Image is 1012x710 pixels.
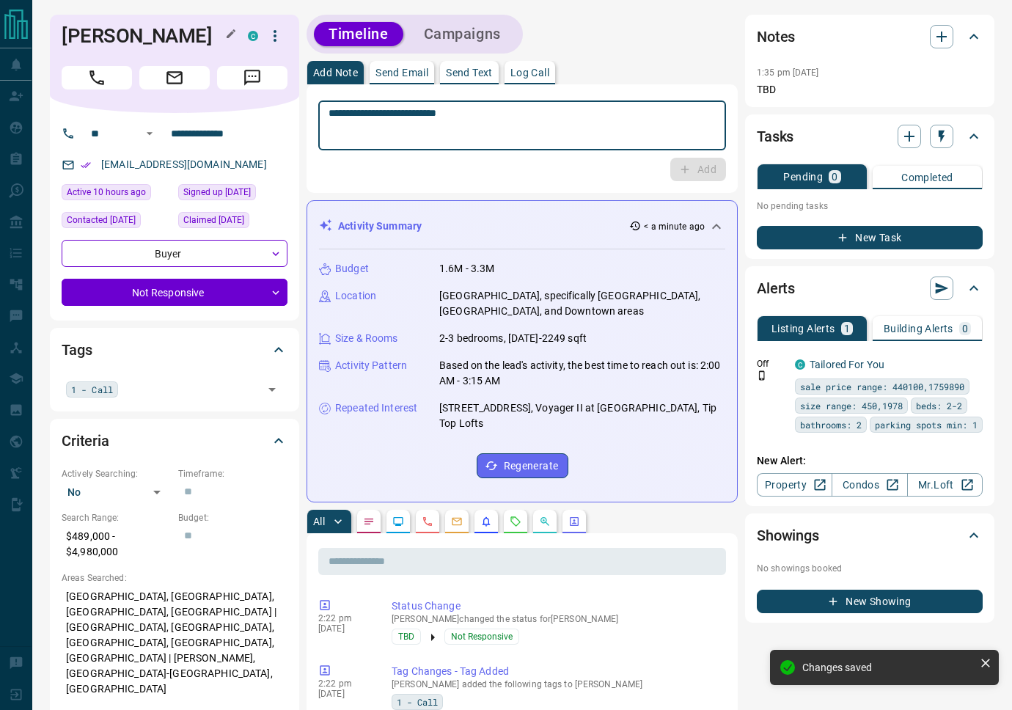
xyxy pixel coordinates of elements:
[178,212,287,233] div: Sat Aug 02 2025
[178,511,287,524] p: Budget:
[62,338,92,362] h2: Tags
[884,323,953,334] p: Building Alerts
[439,358,725,389] p: Based on the lead's activity, the best time to reach out is: 2:00 AM - 3:15 AM
[757,125,793,148] h2: Tasks
[757,370,767,381] svg: Push Notification Only
[539,516,551,527] svg: Opportunities
[757,518,983,553] div: Showings
[392,516,404,527] svg: Lead Browsing Activity
[480,516,492,527] svg: Listing Alerts
[62,571,287,585] p: Areas Searched:
[314,22,403,46] button: Timeline
[451,629,513,644] span: Not Responsive
[318,678,370,689] p: 2:22 pm
[757,473,832,497] a: Property
[510,516,521,527] svg: Requests
[62,279,287,306] div: Not Responsive
[439,288,725,319] p: [GEOGRAPHIC_DATA], specifically [GEOGRAPHIC_DATA], [GEOGRAPHIC_DATA], and Downtown areas
[446,67,493,78] p: Send Text
[439,400,725,431] p: [STREET_ADDRESS], Voyager II at [GEOGRAPHIC_DATA], Tip Top Lofts
[62,524,171,564] p: $489,000 - $4,980,000
[183,185,251,200] span: Signed up [DATE]
[62,240,287,267] div: Buyer
[363,516,375,527] svg: Notes
[62,585,287,701] p: [GEOGRAPHIC_DATA], [GEOGRAPHIC_DATA], [GEOGRAPHIC_DATA], [GEOGRAPHIC_DATA] | [GEOGRAPHIC_DATA], [...
[439,261,494,277] p: 1.6M - 3.3M
[335,358,407,373] p: Activity Pattern
[757,195,983,217] p: No pending tasks
[757,357,786,370] p: Off
[757,590,983,613] button: New Showing
[375,67,428,78] p: Send Email
[178,184,287,205] div: Sat Aug 02 2025
[62,429,109,453] h2: Criteria
[318,613,370,623] p: 2:22 pm
[62,184,171,205] div: Wed Aug 13 2025
[771,323,835,334] p: Listing Alerts
[757,19,983,54] div: Notes
[757,82,983,98] p: TBD
[795,359,805,370] div: condos.ca
[62,423,287,458] div: Criteria
[338,219,422,234] p: Activity Summary
[800,379,964,394] span: sale price range: 440100,1759890
[757,524,819,547] h2: Showings
[62,480,171,504] div: No
[319,213,725,240] div: Activity Summary< a minute ago
[510,67,549,78] p: Log Call
[757,562,983,575] p: No showings booked
[313,67,358,78] p: Add Note
[409,22,516,46] button: Campaigns
[141,125,158,142] button: Open
[217,66,287,89] span: Message
[101,158,267,170] a: [EMAIL_ADDRESS][DOMAIN_NAME]
[262,379,282,400] button: Open
[757,67,819,78] p: 1:35 pm [DATE]
[800,417,862,432] span: bathrooms: 2
[832,172,837,182] p: 0
[335,331,398,346] p: Size & Rooms
[907,473,983,497] a: Mr.Loft
[62,24,226,48] h1: [PERSON_NAME]
[62,467,171,480] p: Actively Searching:
[248,31,258,41] div: condos.ca
[901,172,953,183] p: Completed
[81,160,91,170] svg: Email Verified
[71,382,113,397] span: 1 - Call
[313,516,325,527] p: All
[183,213,244,227] span: Claimed [DATE]
[832,473,907,497] a: Condos
[451,516,463,527] svg: Emails
[398,629,414,644] span: TBD
[644,220,705,233] p: < a minute ago
[62,66,132,89] span: Call
[783,172,823,182] p: Pending
[810,359,884,370] a: Tailored For You
[335,288,376,304] p: Location
[392,679,720,689] p: [PERSON_NAME] added the following tags to [PERSON_NAME]
[335,400,417,416] p: Repeated Interest
[422,516,433,527] svg: Calls
[67,185,146,200] span: Active 10 hours ago
[962,323,968,334] p: 0
[397,695,438,709] span: 1 - Call
[757,271,983,306] div: Alerts
[439,331,587,346] p: 2-3 bedrooms, [DATE]-2249 sqft
[916,398,962,413] span: beds: 2-2
[568,516,580,527] svg: Agent Actions
[802,662,974,673] div: Changes saved
[757,453,983,469] p: New Alert:
[62,332,287,367] div: Tags
[139,66,210,89] span: Email
[62,212,171,233] div: Sat Aug 02 2025
[318,623,370,634] p: [DATE]
[318,689,370,699] p: [DATE]
[844,323,850,334] p: 1
[800,398,903,413] span: size range: 450,1978
[757,277,795,300] h2: Alerts
[477,453,568,478] button: Regenerate
[67,213,136,227] span: Contacted [DATE]
[392,614,720,624] p: [PERSON_NAME] changed the status for [PERSON_NAME]
[757,119,983,154] div: Tasks
[392,599,720,614] p: Status Change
